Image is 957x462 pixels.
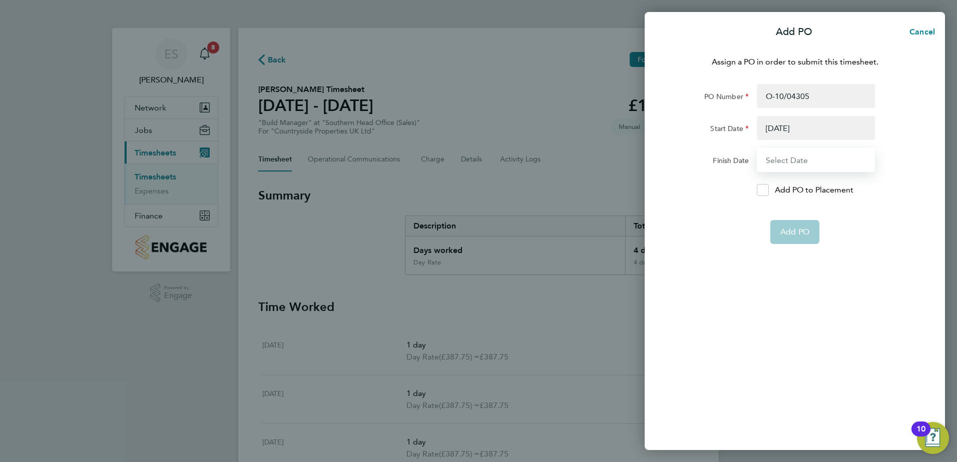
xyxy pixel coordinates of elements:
[776,25,812,39] p: Add PO
[906,27,935,36] span: Cancel
[917,422,949,454] button: Open Resource Center, 10 new notifications
[704,92,749,104] label: PO Number
[775,184,853,196] p: Add PO to Placement
[710,124,749,136] label: Start Date
[757,84,875,108] input: Enter PO Number
[916,429,925,442] div: 10
[893,22,945,42] button: Cancel
[713,156,749,168] label: Finish Date
[673,56,917,68] p: Assign a PO in order to submit this timesheet.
